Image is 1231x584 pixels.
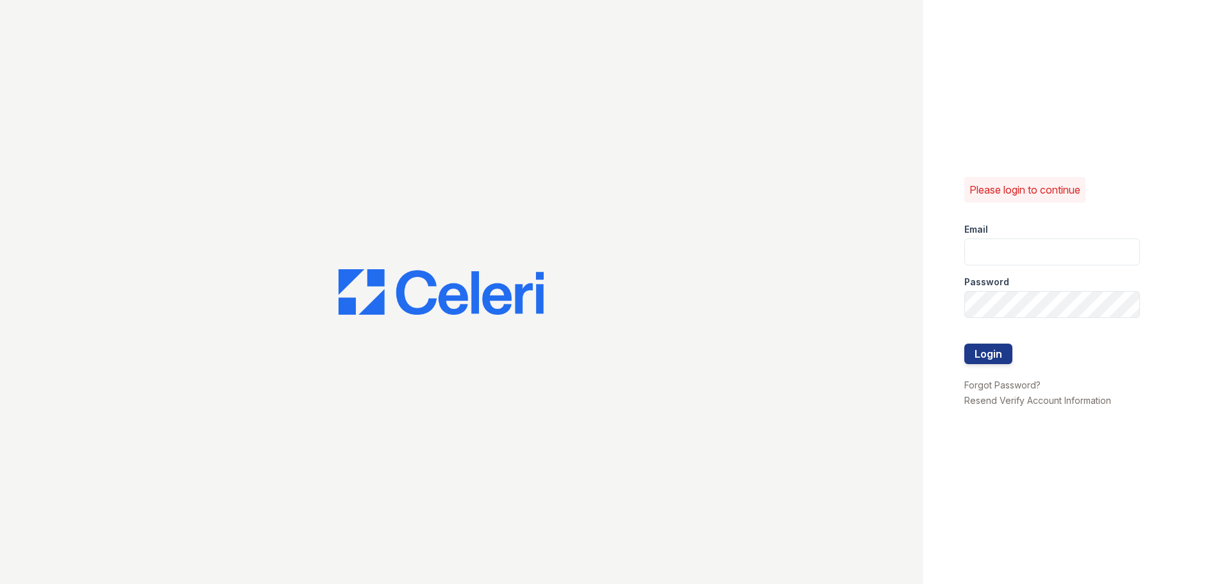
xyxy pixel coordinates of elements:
label: Password [964,276,1009,288]
img: CE_Logo_Blue-a8612792a0a2168367f1c8372b55b34899dd931a85d93a1a3d3e32e68fde9ad4.png [339,269,544,315]
p: Please login to continue [969,182,1080,197]
label: Email [964,223,988,236]
a: Resend Verify Account Information [964,395,1111,406]
a: Forgot Password? [964,380,1041,390]
button: Login [964,344,1012,364]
